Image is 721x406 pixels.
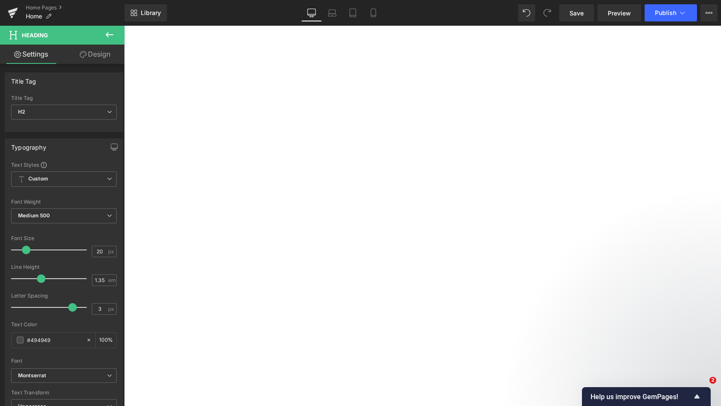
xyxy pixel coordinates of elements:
a: Design [64,45,126,64]
div: % [96,333,116,348]
div: Typography [11,139,46,151]
div: Title Tag [11,95,117,101]
span: 2 [709,377,716,384]
span: Help us improve GemPages! [591,393,692,401]
span: Preview [608,9,631,18]
button: Show survey - Help us improve GemPages! [591,391,702,402]
input: Color [27,335,82,345]
span: Home [26,13,42,20]
div: Font Weight [11,199,117,205]
div: Title Tag [11,73,36,85]
span: em [108,277,115,283]
span: Library [141,9,161,17]
div: Font Size [11,235,117,241]
a: Mobile [363,4,384,21]
b: H2 [18,108,25,115]
div: Text Color [11,322,117,328]
button: Redo [539,4,556,21]
b: Custom [28,175,48,183]
a: Home Pages [26,4,124,11]
span: Save [570,9,584,18]
span: px [108,306,115,312]
a: Desktop [301,4,322,21]
a: Tablet [342,4,363,21]
iframe: Intercom live chat [692,377,712,397]
span: px [108,249,115,254]
div: Text Styles [11,161,117,168]
button: More [700,4,718,21]
div: Line Height [11,264,117,270]
i: Montserrat [18,372,46,379]
b: Medium 500 [18,212,50,219]
a: New Library [124,4,167,21]
a: Preview [597,4,641,21]
button: Publish [645,4,697,21]
button: Undo [518,4,535,21]
a: Laptop [322,4,342,21]
div: Font [11,358,117,364]
div: Text Transform [11,390,117,396]
span: Heading [22,32,48,39]
span: Publish [655,9,676,16]
div: Letter Spacing [11,293,117,299]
